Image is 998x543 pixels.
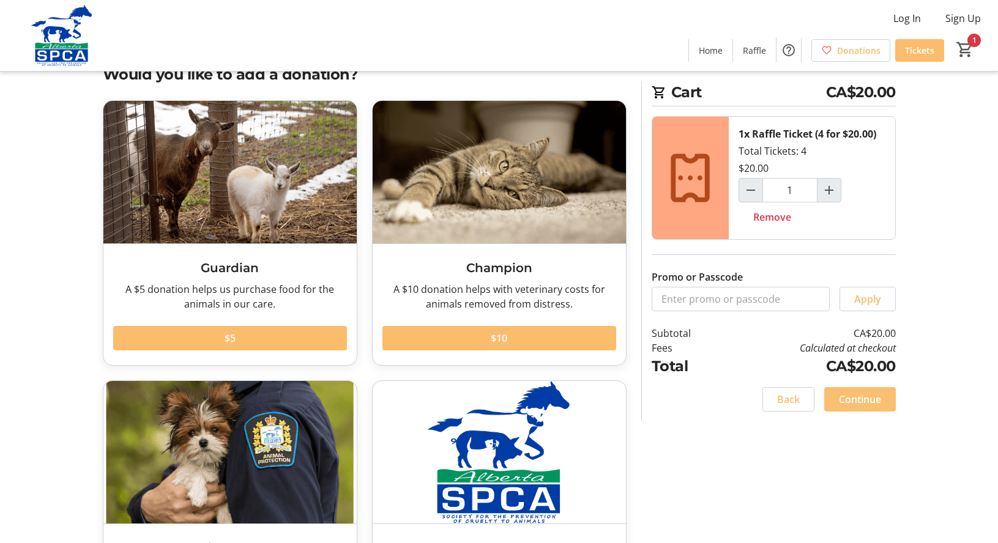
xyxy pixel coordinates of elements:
button: Back [762,387,814,412]
input: Raffle Ticket (4 for $20.00) Quantity [762,178,817,202]
img: Alberta SPCA's Logo [7,5,116,66]
button: Help [776,38,801,62]
button: Apply [840,287,896,311]
a: Raffle [733,39,776,62]
div: A $5 donation helps us purchase food for the animals in our care. [113,282,347,311]
td: Calculated at checkout [722,341,895,355]
span: Tickets [905,44,934,57]
td: CA$20.00 [722,326,895,341]
span: Apply [854,292,881,306]
button: $10 [382,326,616,350]
a: Tickets [895,39,944,62]
span: Home [699,44,723,57]
h2: Cart [652,81,896,106]
a: Donations [811,39,890,62]
span: Continue [839,392,881,407]
img: Donate Another Amount [373,381,626,523]
a: Home [689,39,732,62]
span: Donations [837,44,881,57]
span: $5 [225,331,236,345]
button: Increment by one [817,179,841,202]
div: Total Tickets: 4 [729,117,895,239]
h3: Champion [382,259,616,277]
td: CA$20.00 [722,355,895,377]
button: Decrement by one [739,179,762,202]
img: Champion [373,101,626,243]
button: Remove [739,205,806,229]
div: $20.00 [739,161,769,175]
div: A $10 donation helps with veterinary costs for animals removed from distress. [382,282,616,311]
span: $10 [491,331,507,345]
span: Sign Up [945,11,981,26]
span: Raffle [743,44,766,57]
button: $5 [113,326,347,350]
span: Back [777,392,800,407]
input: Enter promo or passcode [652,287,830,311]
img: Guardian [103,101,357,243]
img: Animal Hero [103,381,357,523]
span: CA$20.00 [826,81,896,103]
td: Fees [652,341,723,355]
button: Sign Up [936,9,991,28]
span: Log In [893,11,921,26]
label: Promo or Passcode [652,270,743,284]
button: Cart [954,39,976,61]
span: Remove [753,210,791,224]
td: Subtotal [652,326,723,341]
div: 1x Raffle Ticket (4 for $20.00) [739,127,876,141]
button: Continue [824,387,896,412]
td: Total [652,355,723,377]
h3: Guardian [113,259,347,277]
button: Log In [884,9,931,28]
h2: Would you like to add a donation? [103,64,627,86]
